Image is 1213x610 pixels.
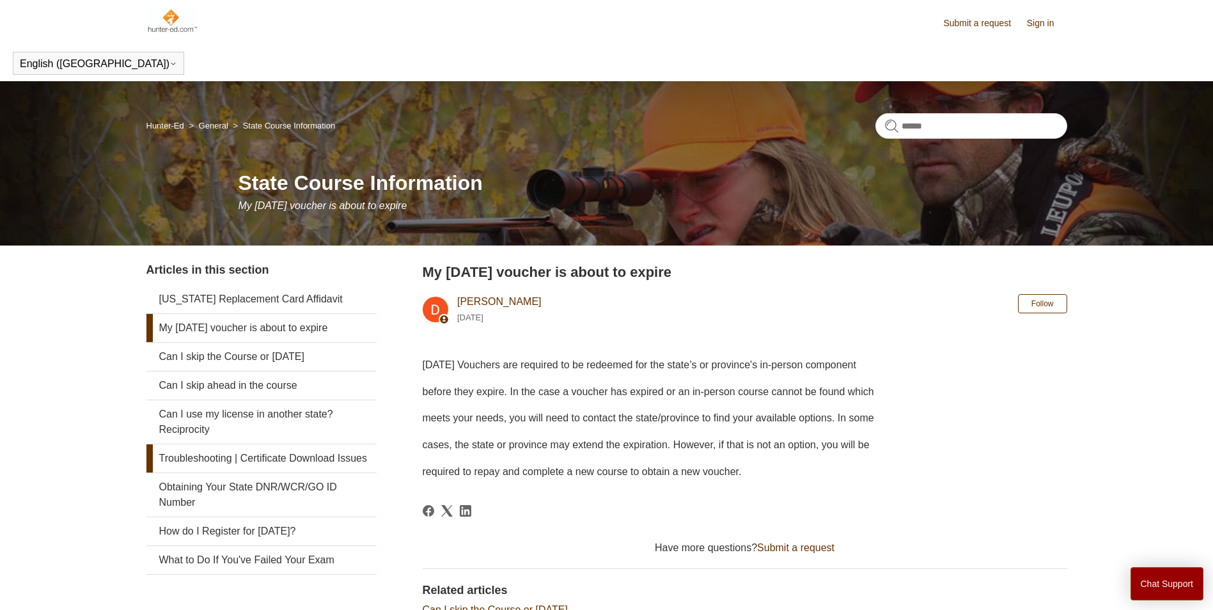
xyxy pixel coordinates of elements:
a: X Corp [441,505,453,517]
div: Have more questions? [423,540,1067,556]
span: required to repay and complete a new course to obtain a new voucher. [423,466,742,477]
a: State Course Information [243,121,336,130]
time: 02/12/2024, 17:06 [457,313,483,322]
img: Hunter-Ed Help Center home page [146,8,198,33]
li: State Course Information [230,121,335,130]
h1: State Course Information [239,168,1067,198]
a: Sign in [1027,17,1067,30]
a: Submit a request [757,542,834,553]
a: General [199,121,228,130]
span: Articles in this section [146,263,269,276]
a: Hunter-Ed [146,121,184,130]
button: English ([GEOGRAPHIC_DATA]) [20,58,177,70]
svg: Share this page on X Corp [441,505,453,517]
a: What to Do If You've Failed Your Exam [146,546,377,574]
span: My [DATE] voucher is about to expire [239,200,407,211]
span: before they expire. In the case a voucher has expired or an in-person course cannot be found which [423,386,874,397]
a: Obtaining Your State DNR/WCR/GO ID Number [146,473,377,517]
a: [US_STATE] Replacement Card Affidavit [146,285,377,313]
a: LinkedIn [460,505,471,517]
a: Can I use my license in another state? Reciprocity [146,400,377,444]
button: Follow Article [1018,294,1067,313]
span: meets your needs, you will need to contact the state/province to find your available options. In ... [423,412,874,423]
button: Chat Support [1131,567,1204,600]
a: Facebook [423,505,434,517]
a: Submit a request [943,17,1024,30]
li: General [186,121,230,130]
li: Hunter-Ed [146,121,187,130]
h2: My Field Day voucher is about to expire [423,262,1067,283]
a: [PERSON_NAME] [457,296,542,307]
h2: Related articles [423,582,1067,599]
a: How do I Register for [DATE]? [146,517,377,545]
a: Can I skip ahead in the course [146,371,377,400]
svg: Share this page on Facebook [423,505,434,517]
svg: Share this page on LinkedIn [460,505,471,517]
a: Troubleshooting | Certificate Download Issues [146,444,377,473]
input: Search [875,113,1067,139]
a: My [DATE] voucher is about to expire [146,314,377,342]
span: [DATE] Vouchers are required to be redeemed for the state’s or province's in-person component [423,359,856,370]
span: cases, the state or province may extend the expiration. However, if that is not an option, you wi... [423,439,870,450]
a: Can I skip the Course or [DATE] [146,343,377,371]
